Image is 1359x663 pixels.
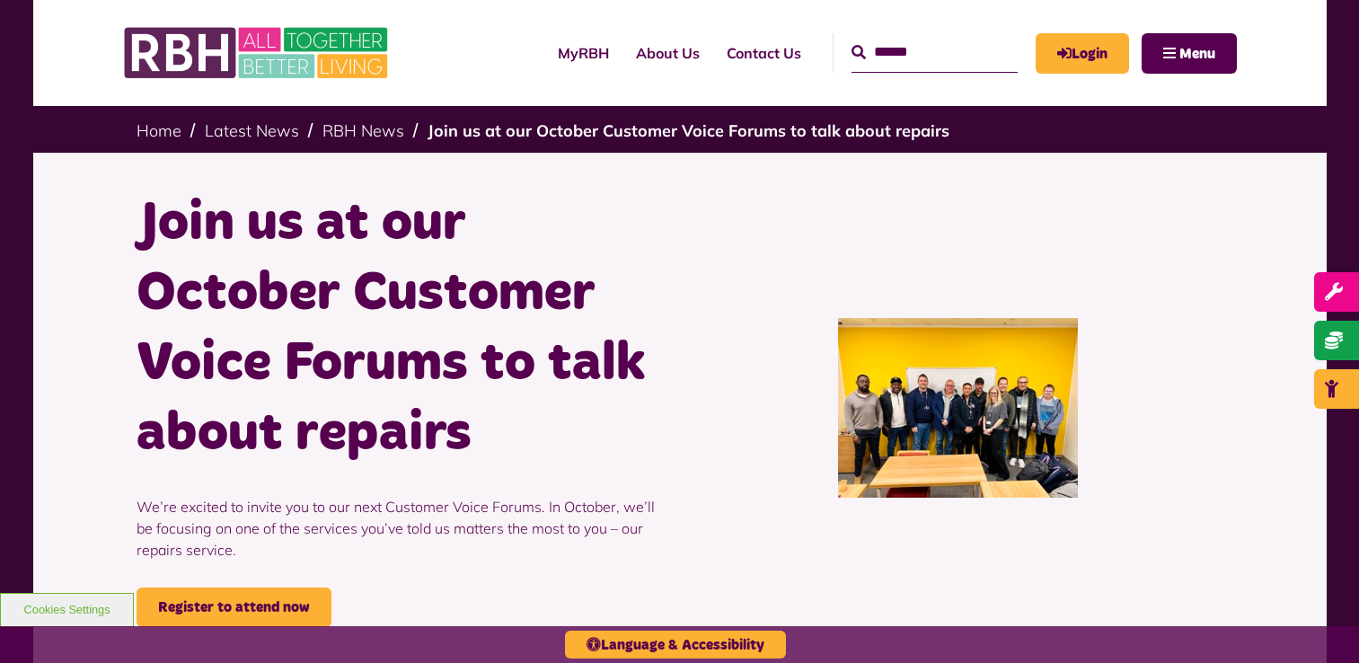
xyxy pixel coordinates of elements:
[137,588,331,627] a: Register to attend now - open in a new tab
[137,469,666,588] p: We’re excited to invite you to our next Customer Voice Forums. In October, we’ll be focusing on o...
[123,18,393,88] img: RBH
[137,189,666,469] h1: Join us at our October Customer Voice Forums to talk about repairs
[137,120,181,141] a: Home
[1278,582,1359,663] iframe: Netcall Web Assistant for live chat
[852,33,1018,72] input: Search
[428,120,949,141] a: Join us at our October Customer Voice Forums to talk about repairs
[544,29,622,77] a: MyRBH
[205,120,299,141] a: Latest News
[1036,33,1129,74] a: MyRBH
[565,631,786,659] button: Language & Accessibility
[838,318,1078,498] img: Group photo of customers and colleagues at the Lighthouse Project
[713,29,815,77] a: Contact Us
[322,120,404,141] a: RBH News
[1179,47,1215,61] span: Menu
[622,29,713,77] a: About Us
[1142,33,1237,74] button: Navigation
